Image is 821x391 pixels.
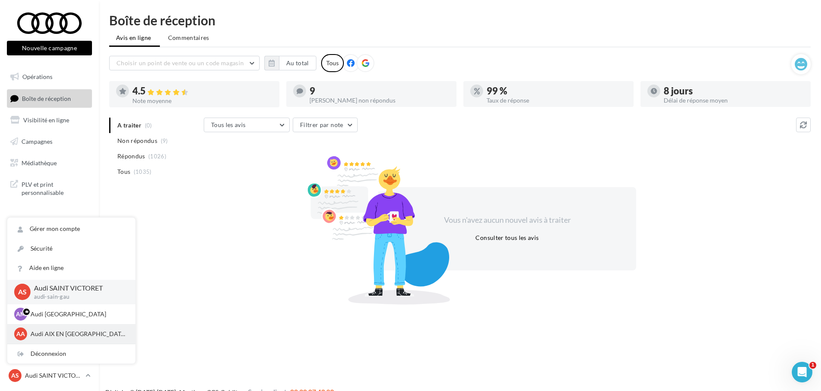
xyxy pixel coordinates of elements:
button: Filtrer par note [293,118,358,132]
a: Gérer mon compte [7,219,135,239]
span: Non répondus [117,136,157,145]
button: Choisir un point de vente ou un code magasin [109,56,260,70]
p: audi-sain-gau [34,293,122,301]
span: Répondus [117,152,145,161]
div: [PERSON_NAME] non répondus [309,97,450,103]
button: Consulter tous les avis [472,233,542,243]
span: AM [16,310,26,318]
iframe: Intercom live chat [792,362,812,382]
span: AS [18,287,27,297]
span: Tous [117,167,130,176]
div: 4.5 [132,86,273,96]
div: Taux de réponse [487,97,627,103]
a: AS Audi SAINT VICTORET [7,367,92,384]
a: Campagnes [5,133,94,151]
a: Médiathèque [5,154,94,172]
div: 9 [309,86,450,96]
div: Délai de réponse moyen [664,97,804,103]
div: Note moyenne [132,98,273,104]
p: Audi AIX EN [GEOGRAPHIC_DATA] [31,330,125,338]
span: 1 [809,362,816,369]
p: Audi [GEOGRAPHIC_DATA] [31,310,125,318]
span: Tous les avis [211,121,246,128]
span: AS [11,371,19,380]
div: Boîte de réception [109,14,811,27]
div: Tous [321,54,344,72]
span: Visibilité en ligne [23,116,69,124]
span: (1026) [148,153,166,160]
button: Au total [264,56,316,70]
button: Au total [279,56,316,70]
div: Vous n'avez aucun nouvel avis à traiter [433,215,581,226]
div: 99 % [487,86,627,96]
a: Visibilité en ligne [5,111,94,129]
span: Commentaires [168,33,209,42]
a: PLV et print personnalisable [5,175,94,200]
span: AA [16,330,25,338]
p: Audi SAINT VICTORET [25,371,82,380]
span: Médiathèque [21,159,57,166]
span: Choisir un point de vente ou un code magasin [116,59,244,67]
span: (9) [161,137,168,144]
p: Audi SAINT VICTORET [34,283,122,293]
span: Campagnes [21,138,52,145]
button: Tous les avis [204,118,290,132]
div: 8 jours [664,86,804,96]
span: (1035) [134,168,152,175]
span: Boîte de réception [22,94,71,102]
a: Aide en ligne [7,258,135,278]
button: Nouvelle campagne [7,41,92,55]
a: Sécurité [7,239,135,258]
a: Boîte de réception [5,89,94,108]
a: Opérations [5,68,94,86]
span: Opérations [22,73,52,80]
div: Déconnexion [7,344,135,364]
span: PLV et print personnalisable [21,179,89,197]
